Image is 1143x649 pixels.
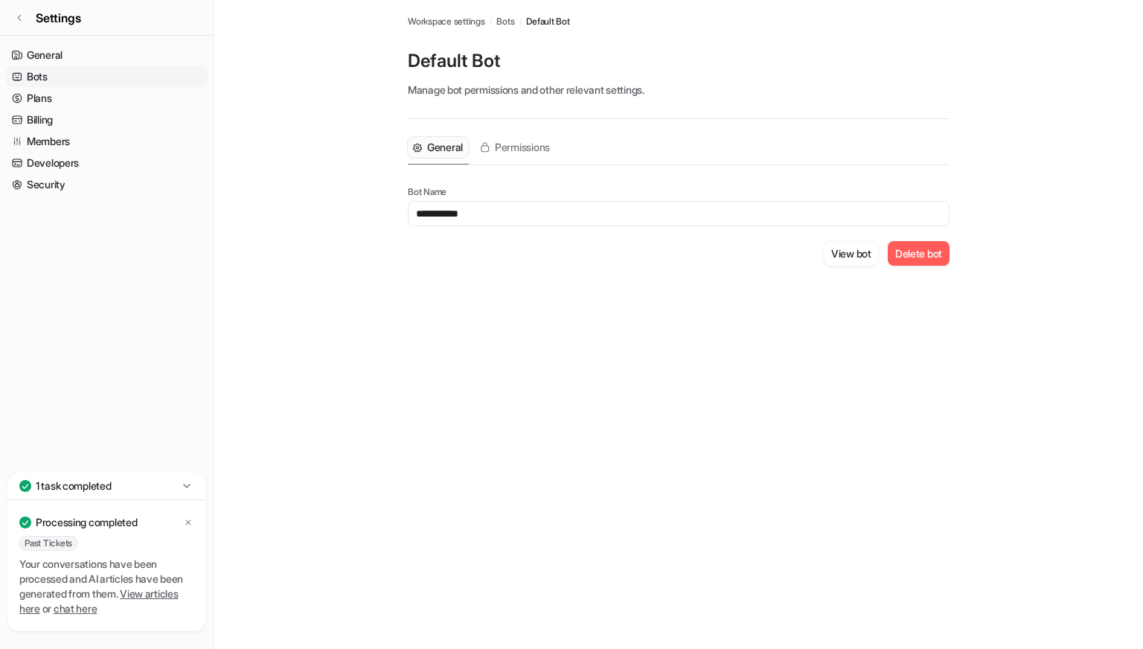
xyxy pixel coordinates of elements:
a: Workspace settings [408,15,485,28]
a: Developers [6,153,208,173]
p: Bot Name [408,186,950,198]
span: / [519,15,522,28]
p: Processing completed [36,515,137,530]
span: Permissions [495,140,550,155]
p: Manage bot permissions and other relevant settings. [408,82,950,97]
a: Bots [496,15,514,28]
button: Delete bot [888,241,950,266]
a: Plans [6,88,208,109]
a: Billing [6,109,208,130]
p: Default Bot [408,49,950,73]
p: Your conversations have been processed and AI articles have been generated from them. or [19,557,194,616]
span: Past Tickets [19,536,77,551]
a: View articles here [19,587,179,615]
span: General [427,140,463,155]
a: Bots [6,66,208,87]
p: 1 task completed [36,479,112,493]
a: Security [6,174,208,195]
span: Settings [36,9,81,27]
a: chat here [54,602,97,615]
span: / [490,15,493,28]
nav: Tabs [408,131,556,164]
span: Default Bot [526,15,569,28]
button: Permissions [475,137,556,158]
a: General [6,45,208,65]
button: View bot [824,241,879,266]
a: Members [6,131,208,152]
button: General [408,137,469,158]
